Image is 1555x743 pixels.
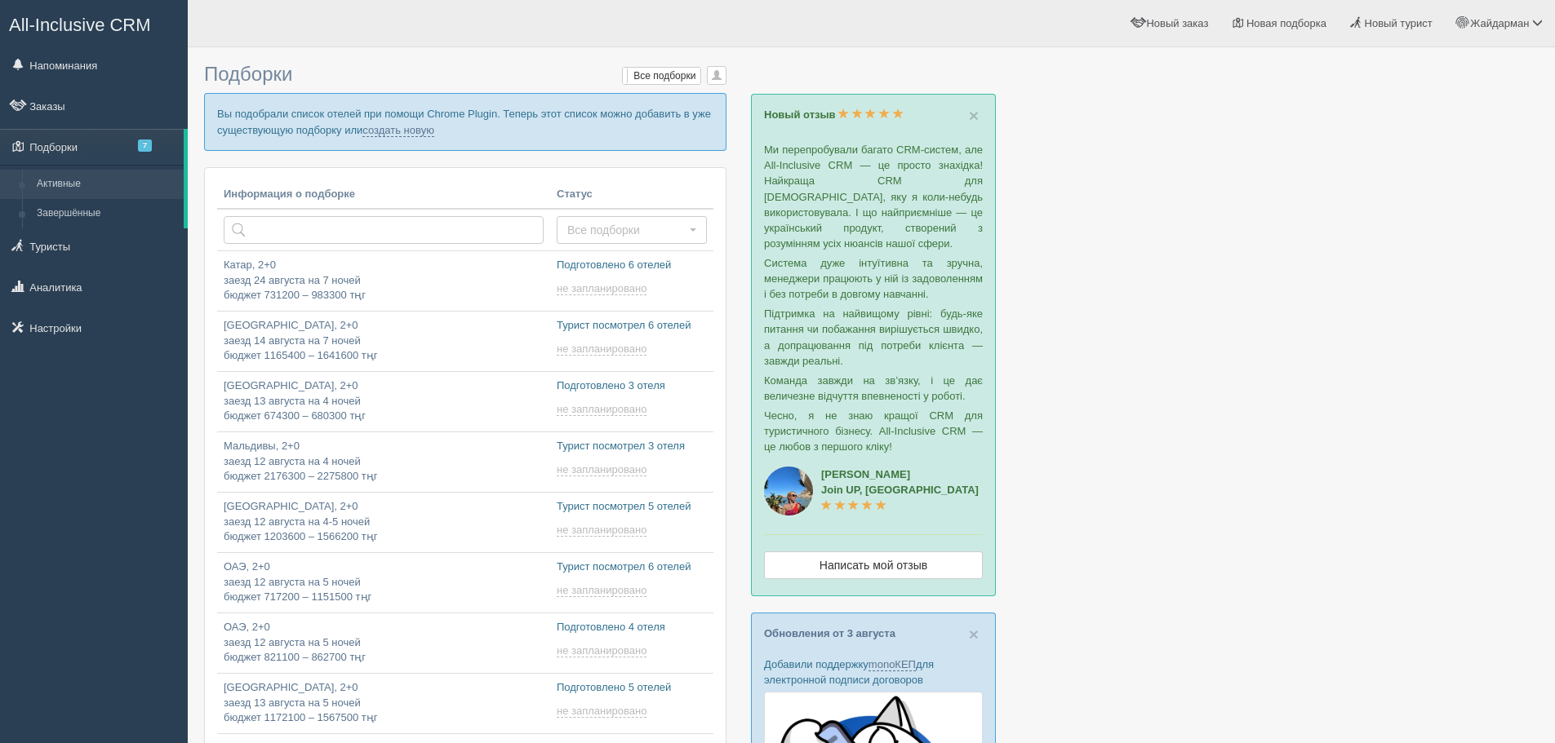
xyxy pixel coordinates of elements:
label: Все подборки [623,68,700,84]
a: не запланировано [557,463,650,476]
a: не запланировано [557,282,650,295]
p: Добавили поддержку для электронной подписи договоров [764,657,983,688]
span: × [969,625,979,643]
p: [GEOGRAPHIC_DATA], 2+0 заезд 13 августа на 4 ночей бюджет 674300 – 680300 тңг [224,378,544,424]
a: [GEOGRAPHIC_DATA], 2+0заезд 13 августа на 4 ночейбюджет 674300 – 680300 тңг [217,372,550,431]
span: Новый турист [1365,17,1433,29]
button: Close [969,626,979,643]
span: не запланировано [557,343,646,356]
a: Активные [29,170,184,199]
button: Все подборки [557,216,707,244]
p: Катар, 2+0 заезд 24 августа на 7 ночей бюджет 731200 – 983300 тңг [224,258,544,303]
span: не запланировано [557,524,646,537]
p: Подготовлено 4 отеля [557,620,707,635]
span: не запланировано [557,584,646,597]
span: не запланировано [557,463,646,476]
p: Подготовлено 3 отеля [557,378,707,394]
p: [GEOGRAPHIC_DATA], 2+0 заезд 13 августа на 5 ночей бюджет 1172100 – 1567500 тңг [224,680,544,726]
p: Вы подобрали список отелей при помощи Chrome Plugin. Теперь этот список можно добавить в уже суще... [204,93,726,150]
span: не запланировано [557,644,646,657]
a: Новый отзыв [764,108,904,121]
p: Турист посмотрел 6 отелей [557,318,707,334]
p: Подготовлено 6 отелей [557,258,707,273]
button: Close [969,107,979,124]
p: Турист посмотрел 5 отелей [557,499,707,515]
p: ОАЭ, 2+0 заезд 12 августа на 5 ночей бюджет 717200 – 1151500 тңг [224,559,544,605]
a: не запланировано [557,403,650,416]
a: не запланировано [557,584,650,597]
a: не запланировано [557,705,650,718]
a: не запланировано [557,644,650,657]
a: ОАЭ, 2+0заезд 12 августа на 5 ночейбюджет 717200 – 1151500 тңг [217,553,550,613]
a: Написать мой отзыв [764,551,983,579]
p: [GEOGRAPHIC_DATA], 2+0 заезд 14 августа на 7 ночей бюджет 1165400 – 1641600 тңг [224,318,544,364]
input: Поиск по стране или туристу [224,216,544,244]
span: 7 [138,139,152,152]
a: monoКЕП [869,658,916,671]
a: не запланировано [557,343,650,356]
p: Турист посмотрел 6 отелей [557,559,707,575]
a: создать новую [362,124,434,137]
p: Мальдивы, 2+0 заезд 12 августа на 4 ночей бюджет 2176300 – 2275800 тңг [224,439,544,484]
a: Обновления от 3 августа [764,627,895,639]
span: не запланировано [557,705,646,718]
span: Все подборки [567,222,686,238]
p: Чесно, я не знаю кращої CRM для туристичного бізнесу. All-Inclusive CRM — це любов з першого кліку! [764,408,983,454]
p: ОАЭ, 2+0 заезд 12 августа на 5 ночей бюджет 821100 – 862700 тңг [224,620,544,666]
p: Подготовлено 5 отелей [557,680,707,696]
a: [GEOGRAPHIC_DATA], 2+0заезд 12 августа на 4-5 ночейбюджет 1203600 – 1566200 тңг [217,493,550,552]
span: не запланировано [557,403,646,416]
a: не запланировано [557,524,650,537]
a: [GEOGRAPHIC_DATA], 2+0заезд 13 августа на 5 ночейбюджет 1172100 – 1567500 тңг [217,674,550,733]
p: [GEOGRAPHIC_DATA], 2+0 заезд 12 августа на 4-5 ночей бюджет 1203600 – 1566200 тңг [224,499,544,545]
p: Підтримка на найвищому рівні: будь-яке питання чи побажання вирішується швидко, а допрацювання пі... [764,306,983,368]
a: All-Inclusive CRM [1,1,187,46]
a: Катар, 2+0заезд 24 августа на 7 ночейбюджет 731200 – 983300 тңг [217,251,550,311]
p: Команда завжди на зв’язку, і це дає величезне відчуття впевненості у роботі. [764,373,983,404]
p: Система дуже інтуїтивна та зручна, менеджери працюють у ній із задоволенням і без потреби в довго... [764,255,983,302]
span: Новая подборка [1246,17,1326,29]
span: Подборки [204,63,292,85]
span: All-Inclusive CRM [9,15,151,35]
a: ОАЭ, 2+0заезд 12 августа на 5 ночейбюджет 821100 – 862700 тңг [217,613,550,673]
a: Мальдивы, 2+0заезд 12 августа на 4 ночейбюджет 2176300 – 2275800 тңг [217,432,550,492]
p: Ми перепробували багато CRM-систем, але All-Inclusive CRM — це просто знахідка! Найкраща CRM для ... [764,142,983,251]
a: Завершённые [29,199,184,228]
a: [PERSON_NAME]Join UP, [GEOGRAPHIC_DATA] [821,468,979,511]
span: × [969,106,979,125]
th: Статус [550,180,713,210]
span: Жайдарман [1470,17,1529,29]
th: Информация о подборке [217,180,550,210]
p: Турист посмотрел 3 отеля [557,439,707,454]
span: Новый заказ [1146,17,1208,29]
a: [GEOGRAPHIC_DATA], 2+0заезд 14 августа на 7 ночейбюджет 1165400 – 1641600 тңг [217,312,550,371]
span: не запланировано [557,282,646,295]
